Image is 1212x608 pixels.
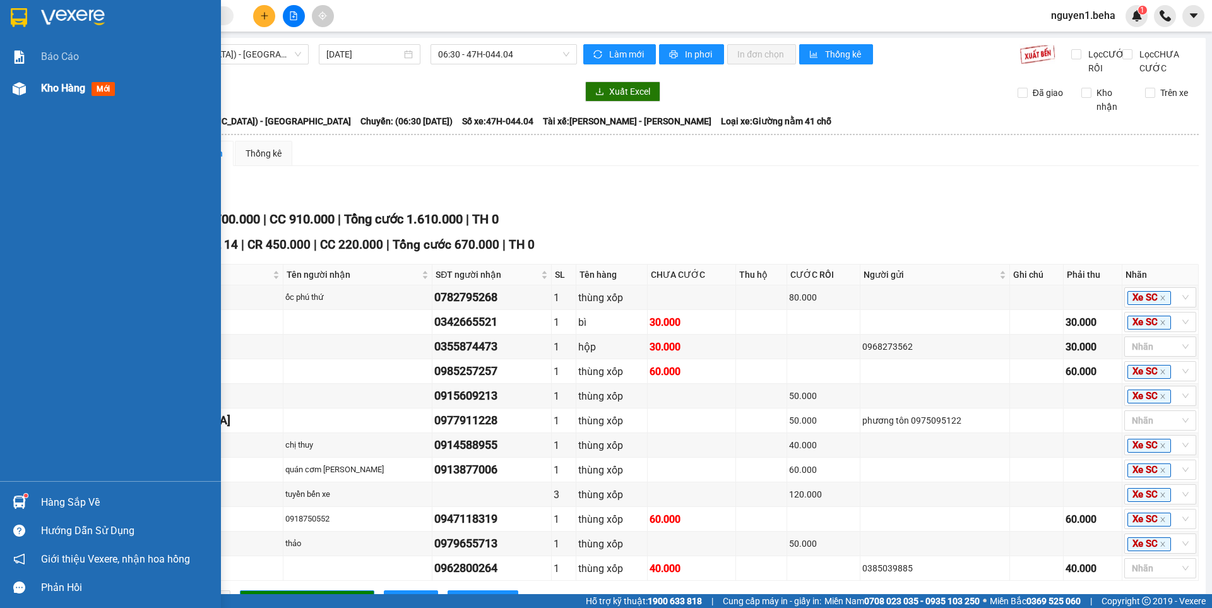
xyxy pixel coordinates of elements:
span: Số xe: 47H-044.04 [462,114,533,128]
div: Phản hồi [41,578,211,597]
th: CHƯA CƯỚC [648,265,736,285]
span: close [1160,295,1166,301]
td: 0947118319 [432,507,551,532]
strong: 1900 633 818 [648,596,702,606]
span: Xe SC [1127,537,1171,551]
span: Xuất Excel [609,85,650,98]
span: SL 14 [207,237,238,252]
button: aim [312,5,334,27]
div: 30.000 [650,339,734,355]
span: Xe SC [1127,291,1171,305]
span: mới [92,82,115,96]
div: 3 [554,487,574,503]
div: Nhãn [1126,268,1195,282]
div: thùng xốp [578,364,645,379]
span: close [1160,443,1166,449]
td: 0985257257 [432,359,551,384]
div: ốc phú thứ [285,291,430,304]
span: Người gửi [864,268,997,282]
div: 0977911228 [434,412,549,429]
span: | [1090,594,1092,608]
div: 1 [554,561,574,576]
div: 1 [554,536,574,552]
div: hộp [578,339,645,355]
span: 1 [1140,6,1144,15]
div: 40.000 [650,561,734,576]
div: 50.000 [789,414,858,427]
div: 1 [554,413,574,429]
span: close [1160,516,1166,523]
th: Thu hộ [736,265,787,285]
span: CC 220.000 [320,237,383,252]
div: thùng xốp [578,438,645,453]
img: warehouse-icon [13,496,26,509]
span: nguyen1.beha [1041,8,1126,23]
span: copyright [1142,597,1151,605]
div: 30.000 [1066,339,1120,355]
span: | [241,237,244,252]
span: close [1160,541,1166,547]
div: thùng xốp [578,462,645,478]
div: tuyền bến xe [285,488,430,501]
th: Phải thu [1064,265,1122,285]
span: close [1160,467,1166,474]
th: CƯỚC RỒI [787,265,860,285]
th: Ghi chú [1010,265,1064,285]
span: Loại xe: Giường nằm 41 chỗ [721,114,831,128]
div: 1 [554,290,574,306]
span: question-circle [13,525,25,537]
span: | [263,212,266,227]
span: Tổng cước 670.000 [393,237,499,252]
img: icon-new-feature [1131,10,1143,21]
span: Xe SC [1127,365,1171,379]
span: SĐT người nhận [436,268,538,282]
td: 0962800264 [432,556,551,581]
span: | [386,237,389,252]
span: Giới thiệu Vexere, nhận hoa hồng [41,551,190,567]
span: caret-down [1188,10,1199,21]
span: Lọc CHƯA CƯỚC [1134,47,1199,75]
span: CC 910.000 [270,212,335,227]
td: 0977911228 [432,408,551,433]
img: phone-icon [1160,10,1171,21]
div: 60.000 [1066,511,1120,527]
div: 120.000 [789,487,858,501]
div: 0947118319 [434,510,549,528]
div: thùng xốp [578,290,645,306]
div: thảo [285,537,430,550]
div: 80.000 [789,290,858,304]
div: 1 [554,511,574,527]
span: Miền Bắc [990,594,1081,608]
sup: 1 [24,494,28,498]
span: Tài xế: [PERSON_NAME] - [PERSON_NAME] [543,114,711,128]
div: quán cơm [PERSON_NAME] [285,463,430,476]
span: 06:30 - 47H-044.04 [438,45,569,64]
div: 0962800264 [434,559,549,577]
span: close [1160,319,1166,326]
div: 60.000 [650,364,734,379]
div: 0355874473 [434,338,549,355]
span: CR 700.000 [195,212,260,227]
div: Hướng dẫn sử dụng [41,522,211,540]
img: warehouse-icon [13,82,26,95]
span: Xe SC [1127,513,1171,527]
span: Trên xe [1155,86,1193,100]
div: 60.000 [1066,364,1120,379]
td: chị thuy [283,433,432,458]
div: thùng xốp [578,536,645,552]
div: 0342665521 [434,313,549,331]
span: aim [318,11,327,20]
span: | [502,237,506,252]
div: thùng xốp [578,413,645,429]
span: message [13,581,25,593]
div: 60.000 [650,511,734,527]
span: Xe SC [1127,463,1171,477]
span: plus [260,11,269,20]
div: 40.000 [789,438,858,452]
td: 0782795268 [432,285,551,310]
div: 30.000 [650,314,734,330]
div: 0782795268 [434,289,549,306]
td: 0914588955 [432,433,551,458]
span: Lọc CƯỚC RỒI [1083,47,1132,75]
span: Chuyến: (06:30 [DATE]) [360,114,453,128]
